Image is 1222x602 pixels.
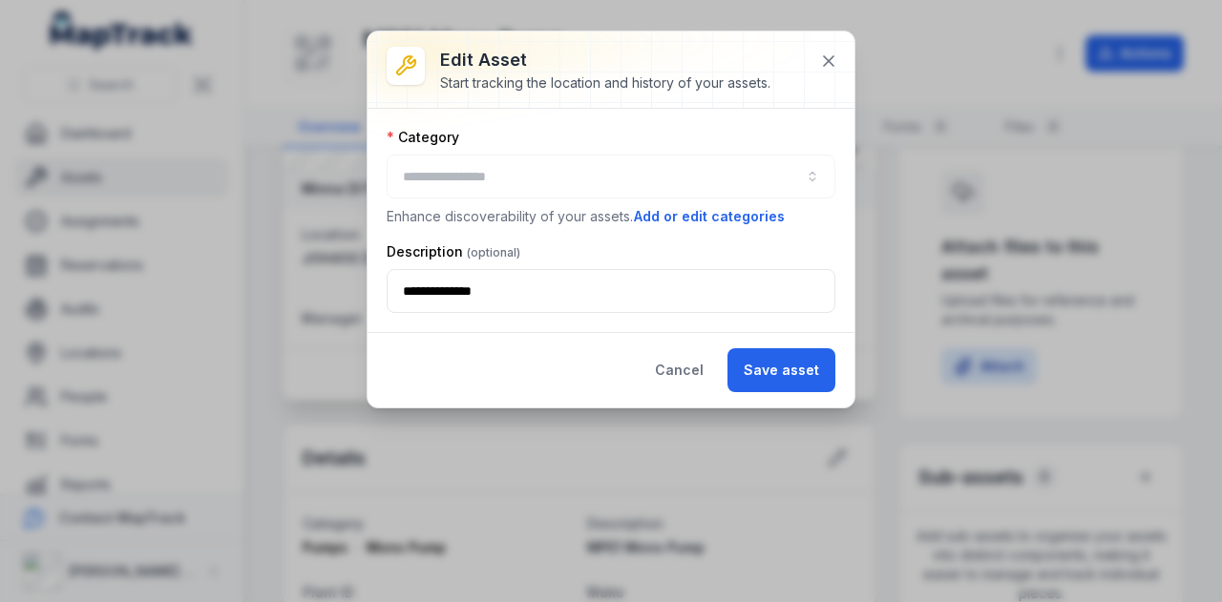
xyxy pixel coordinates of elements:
button: Add or edit categories [633,206,786,227]
button: Save asset [727,348,835,392]
div: Start tracking the location and history of your assets. [440,73,770,93]
h3: Edit asset [440,47,770,73]
label: Category [387,128,459,147]
label: Description [387,242,520,261]
p: Enhance discoverability of your assets. [387,206,835,227]
button: Cancel [639,348,720,392]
